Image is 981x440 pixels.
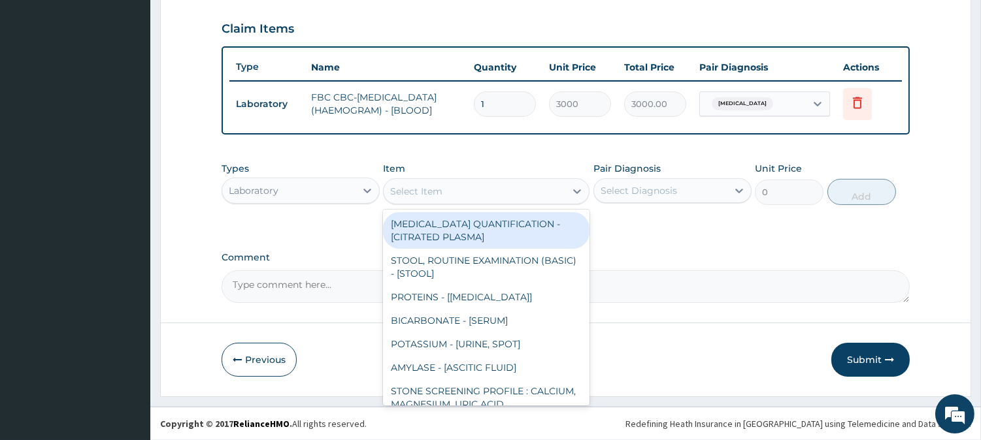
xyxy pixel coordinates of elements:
[214,7,246,38] div: Minimize live chat window
[68,73,220,90] div: Chat with us now
[383,356,590,379] div: AMYLASE - [ASCITIC FLUID]
[383,285,590,309] div: PROTEINS - [[MEDICAL_DATA]]
[229,55,305,79] th: Type
[24,65,53,98] img: d_794563401_company_1708531726252_794563401
[693,54,837,80] th: Pair Diagnosis
[831,343,910,377] button: Submit
[601,184,677,197] div: Select Diagnosis
[305,54,467,80] th: Name
[837,54,902,80] th: Actions
[305,84,467,123] td: FBC CBC-[MEDICAL_DATA] (HAEMOGRAM) - [BLOOD]
[383,249,590,285] div: STOOL, ROUTINE EXAMINATION (BASIC) - [STOOL]
[229,92,305,116] td: Laboratory
[222,252,910,263] label: Comment
[625,417,971,430] div: Redefining Heath Insurance in [GEOGRAPHIC_DATA] using Telemedicine and Data Science!
[222,163,249,174] label: Types
[222,343,297,377] button: Previous
[150,407,981,440] footer: All rights reserved.
[160,418,292,430] strong: Copyright © 2017 .
[712,97,773,110] span: [MEDICAL_DATA]
[229,184,278,197] div: Laboratory
[542,54,618,80] th: Unit Price
[827,179,896,205] button: Add
[383,162,405,175] label: Item
[390,185,442,198] div: Select Item
[618,54,693,80] th: Total Price
[755,162,802,175] label: Unit Price
[7,298,249,343] textarea: Type your message and hit 'Enter'
[593,162,661,175] label: Pair Diagnosis
[233,418,290,430] a: RelianceHMO
[383,309,590,332] div: BICARBONATE - [SERUM]
[467,54,542,80] th: Quantity
[222,22,294,37] h3: Claim Items
[383,212,590,249] div: [MEDICAL_DATA] QUANTIFICATION - [CITRATED PLASMA]
[76,135,180,267] span: We're online!
[383,332,590,356] div: POTASSIUM - [URINE, SPOT]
